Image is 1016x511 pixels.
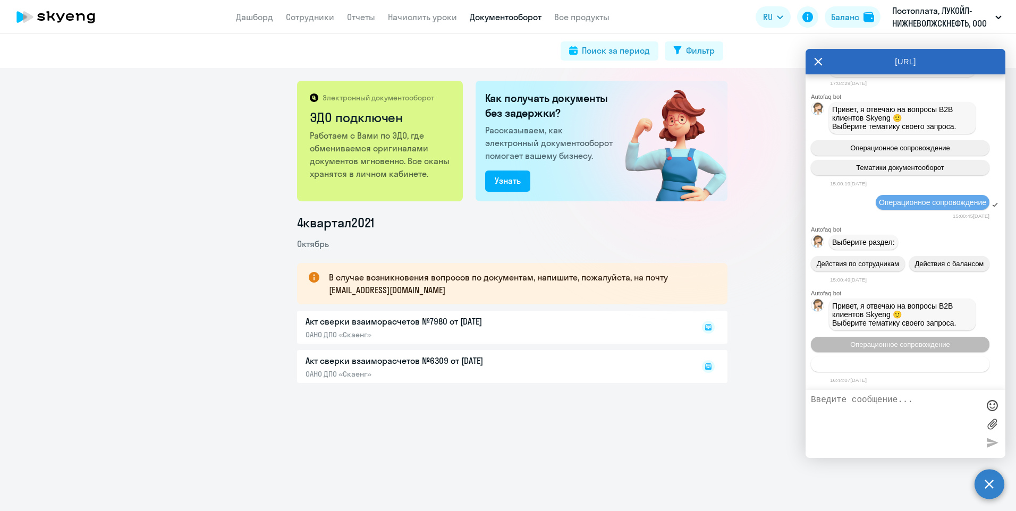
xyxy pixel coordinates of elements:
span: Привет, я отвечаю на вопросы B2B клиентов Skyeng 🙂 Выберите тематику своего запроса. [832,105,956,131]
a: Документооборот [470,12,541,22]
span: Операционное сопровождение [879,198,986,207]
h2: ЭДО подключен [310,109,452,126]
time: 15:00:45[DATE] [953,213,989,219]
p: Электронный документооборот [323,93,434,103]
time: 15:00:19[DATE] [830,181,867,186]
span: Тематики документооборот [856,164,944,172]
button: Действия по сотрудникам [811,256,905,271]
div: Баланс [831,11,859,23]
a: Начислить уроки [388,12,457,22]
a: Отчеты [347,12,375,22]
span: Действия с балансом [915,260,984,268]
button: Балансbalance [825,6,880,28]
img: bot avatar [811,235,825,251]
span: Операционное сопровождение [850,340,950,348]
button: Операционное сопровождение [811,140,989,156]
span: Выберите раздел: [832,238,895,246]
img: bot avatar [811,299,825,314]
img: bot avatar [811,103,825,118]
time: 15:00:49[DATE] [830,277,867,283]
div: Поиск за период [582,44,650,57]
div: Autofaq bot [811,93,1005,100]
div: Autofaq bot [811,290,1005,296]
time: 16:44:07[DATE] [830,377,867,383]
span: Операционное сопровождение [850,144,950,152]
button: Фильтр [665,41,723,61]
span: Действия по сотрудникам [817,260,899,268]
button: Тематики документооборот [811,160,989,175]
img: balance [863,12,874,22]
span: Октябрь [297,239,329,249]
a: Дашборд [236,12,273,22]
label: Лимит 10 файлов [984,416,1000,432]
p: В случае возникновения вопросов по документам, напишите, пожалуйста, на почту [EMAIL_ADDRESS][DOM... [329,271,708,296]
button: Операционное сопровождение [811,337,989,352]
h2: Как получать документы без задержки? [485,91,617,121]
span: Тематики документооборот [856,360,944,368]
button: Тематики документооборот [811,356,989,372]
button: RU [756,6,791,28]
div: Фильтр [686,44,715,57]
img: connected [608,81,727,201]
a: Все продукты [554,12,609,22]
button: Действия с балансом [909,256,989,271]
button: Поиск за период [561,41,658,61]
div: Узнать [495,174,521,187]
span: RU [763,11,773,23]
button: Узнать [485,171,530,192]
button: Постоплата, ЛУКОЙЛ-НИЖНЕВОЛЖСКНЕФТЬ, ООО [887,4,1007,30]
p: Работаем с Вами по ЭДО, где обмениваемся оригиналами документов мгновенно. Все сканы хранятся в л... [310,129,452,180]
div: Autofaq bot [811,226,1005,233]
li: 4 квартал 2021 [297,214,727,231]
p: Рассказываем, как электронный документооборот помогает вашему бизнесу. [485,124,617,162]
time: 17:04:29[DATE] [830,80,867,86]
p: Постоплата, ЛУКОЙЛ-НИЖНЕВОЛЖСКНЕФТЬ, ООО [892,4,991,30]
span: Привет, я отвечаю на вопросы B2B клиентов Skyeng 🙂 Выберите тематику своего запроса. [832,302,956,327]
a: Сотрудники [286,12,334,22]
